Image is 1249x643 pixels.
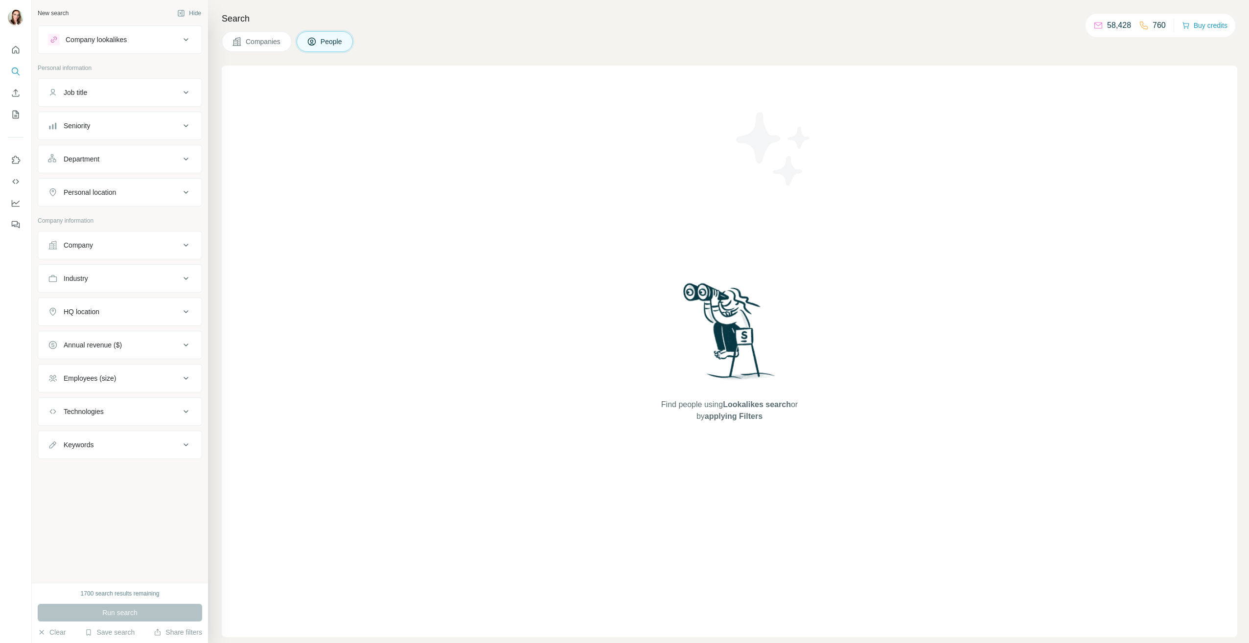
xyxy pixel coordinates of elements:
[64,274,88,283] div: Industry
[64,88,87,97] div: Job title
[8,10,23,25] img: Avatar
[8,194,23,212] button: Dashboard
[64,307,99,317] div: HQ location
[81,589,160,598] div: 1700 search results remaining
[679,280,781,390] img: Surfe Illustration - Woman searching with binoculars
[38,333,202,357] button: Annual revenue ($)
[705,412,763,420] span: applying Filters
[38,300,202,323] button: HQ location
[222,12,1237,25] h4: Search
[64,440,93,450] div: Keywords
[38,233,202,257] button: Company
[154,627,202,637] button: Share filters
[38,367,202,390] button: Employees (size)
[38,114,202,138] button: Seniority
[8,41,23,59] button: Quick start
[38,400,202,423] button: Technologies
[170,6,208,21] button: Hide
[8,84,23,102] button: Enrich CSV
[651,399,808,422] span: Find people using or by
[38,147,202,171] button: Department
[246,37,281,46] span: Companies
[8,63,23,80] button: Search
[1153,20,1166,31] p: 760
[8,151,23,169] button: Use Surfe on LinkedIn
[723,400,791,409] span: Lookalikes search
[730,105,818,193] img: Surfe Illustration - Stars
[64,407,104,416] div: Technologies
[64,154,99,164] div: Department
[38,81,202,104] button: Job title
[38,216,202,225] p: Company information
[64,373,116,383] div: Employees (size)
[66,35,127,45] div: Company lookalikes
[38,433,202,457] button: Keywords
[8,216,23,233] button: Feedback
[64,187,116,197] div: Personal location
[8,106,23,123] button: My lists
[38,267,202,290] button: Industry
[38,28,202,51] button: Company lookalikes
[1182,19,1227,32] button: Buy credits
[38,627,66,637] button: Clear
[64,340,122,350] div: Annual revenue ($)
[8,173,23,190] button: Use Surfe API
[64,240,93,250] div: Company
[1107,20,1131,31] p: 58,428
[321,37,343,46] span: People
[64,121,90,131] div: Seniority
[38,181,202,204] button: Personal location
[38,64,202,72] p: Personal information
[38,9,69,18] div: New search
[85,627,135,637] button: Save search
